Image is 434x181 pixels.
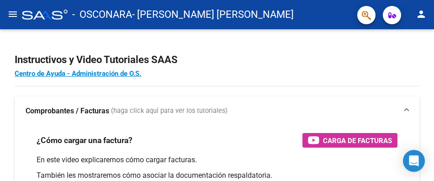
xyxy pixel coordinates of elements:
p: También les mostraremos cómo asociar la documentación respaldatoria. [37,170,397,181]
h3: ¿Cómo cargar una factura? [37,134,132,147]
span: Carga de Facturas [323,135,392,146]
strong: Comprobantes / Facturas [26,106,109,116]
h2: Instructivos y Video Tutoriales SAAS [15,51,419,69]
mat-expansion-panel-header: Comprobantes / Facturas (haga click aquí para ver los tutoriales) [15,96,419,126]
span: - OSCONARA [72,5,132,25]
span: - [PERSON_NAME] [PERSON_NAME] [132,5,294,25]
mat-icon: person [416,9,427,20]
div: Open Intercom Messenger [403,150,425,172]
span: (haga click aquí para ver los tutoriales) [111,106,228,116]
mat-icon: menu [7,9,18,20]
p: En este video explicaremos cómo cargar facturas. [37,155,397,165]
button: Carga de Facturas [302,133,397,148]
a: Centro de Ayuda - Administración de O.S. [15,69,141,78]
